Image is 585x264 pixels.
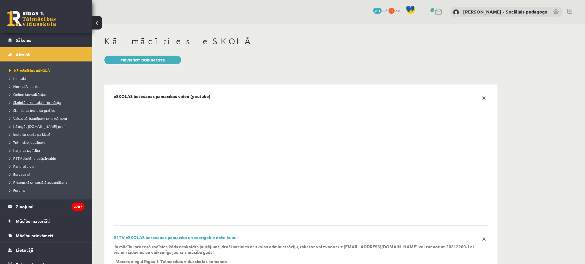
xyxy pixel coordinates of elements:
[480,235,488,243] a: x
[9,179,86,185] a: Pilsoniskā un sociālā audzināšana
[9,124,86,129] a: Kā iegūt [DOMAIN_NAME] prof
[104,36,497,46] h1: Kā mācīties eSKOLĀ
[7,11,56,26] a: Rīgas 1. Tālmācības vidusskola
[9,108,55,113] span: Standarta ieskaišu grafiks
[9,84,39,89] span: Normatīvie akti
[16,218,50,224] span: Mācību materiāli
[114,94,210,99] p: eSKOLAS lietošanas pamācības video (youtube)
[9,92,46,97] span: Online konsultācijas
[114,244,479,255] p: Ja mācību procesā radīsies kāds neskaidrs jautājums, droši sazinies ar skolas administrāciju, rak...
[9,116,67,121] span: Valsts pārbaudījumi un eksāmeni
[480,94,488,102] a: x
[9,68,50,73] span: Kā mācīties eSKOLĀ
[16,247,33,253] span: Lietotāji
[9,140,86,145] a: Tehniskie jautājumi
[9,124,65,129] span: Kā iegūt [DOMAIN_NAME] prof
[9,164,36,169] span: Par drošu vidi!
[9,76,27,81] span: Kontakti
[383,8,388,13] span: mP
[9,156,86,161] a: R1TV skolēnu pašpārvalde
[9,171,86,177] a: Esi vesels!
[8,47,84,61] a: Aktuāli
[8,228,84,242] a: Mācību priekšmeti
[9,132,53,137] span: Ieskaišu skaits pa klasēm
[9,187,86,193] a: Forums
[9,132,86,137] a: Ieskaišu skaits pa klasēm
[8,199,84,214] a: Ziņojumi2707
[114,234,238,240] a: R1TV eSKOLAS lietošanas pamācība un svarīgākie noteikumi!
[9,100,61,105] span: Skolotāju kontaktinformācija
[9,180,67,185] span: Pilsoniskā un sociālā audzināšana
[9,164,86,169] a: Par drošu vidi!
[463,9,547,15] a: [PERSON_NAME] - Sociālais pedagogs
[9,84,86,89] a: Normatīvie akti
[396,8,400,13] span: xp
[9,68,86,73] a: Kā mācīties eSKOLĀ
[9,148,40,153] span: Karjeras izglītība
[9,76,86,81] a: Kontakti
[9,148,86,153] a: Karjeras izglītība
[8,243,84,257] a: Lietotāji
[16,37,31,43] span: Sākums
[9,188,25,193] span: Forums
[9,156,56,161] span: R1TV skolēnu pašpārvalde
[9,140,45,145] span: Tehniskie jautājumi
[388,8,403,13] a: 0 xp
[9,116,86,121] a: Valsts pārbaudījumi un eksāmeni
[9,172,30,177] span: Esi vesels!
[16,199,84,214] legend: Ziņojumi
[72,203,84,211] i: 2707
[8,214,84,228] a: Mācību materiāli
[8,33,84,47] a: Sākums
[16,52,30,57] span: Aktuāli
[373,8,388,13] a: 201 mP
[115,258,143,264] p: Mācies viegli!
[144,258,227,264] p: Rīgas 1. Tālmācības vidusskolas komanda
[16,233,53,238] span: Mācību priekšmeti
[373,8,382,14] span: 201
[453,9,459,15] img: Dagnija Gaubšteina - Sociālais pedagogs
[9,100,86,105] a: Skolotāju kontaktinformācija
[104,56,181,64] a: Pievienot dokumentu
[9,92,86,97] a: Online konsultācijas
[388,8,395,14] span: 0
[9,108,86,113] a: Standarta ieskaišu grafiks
